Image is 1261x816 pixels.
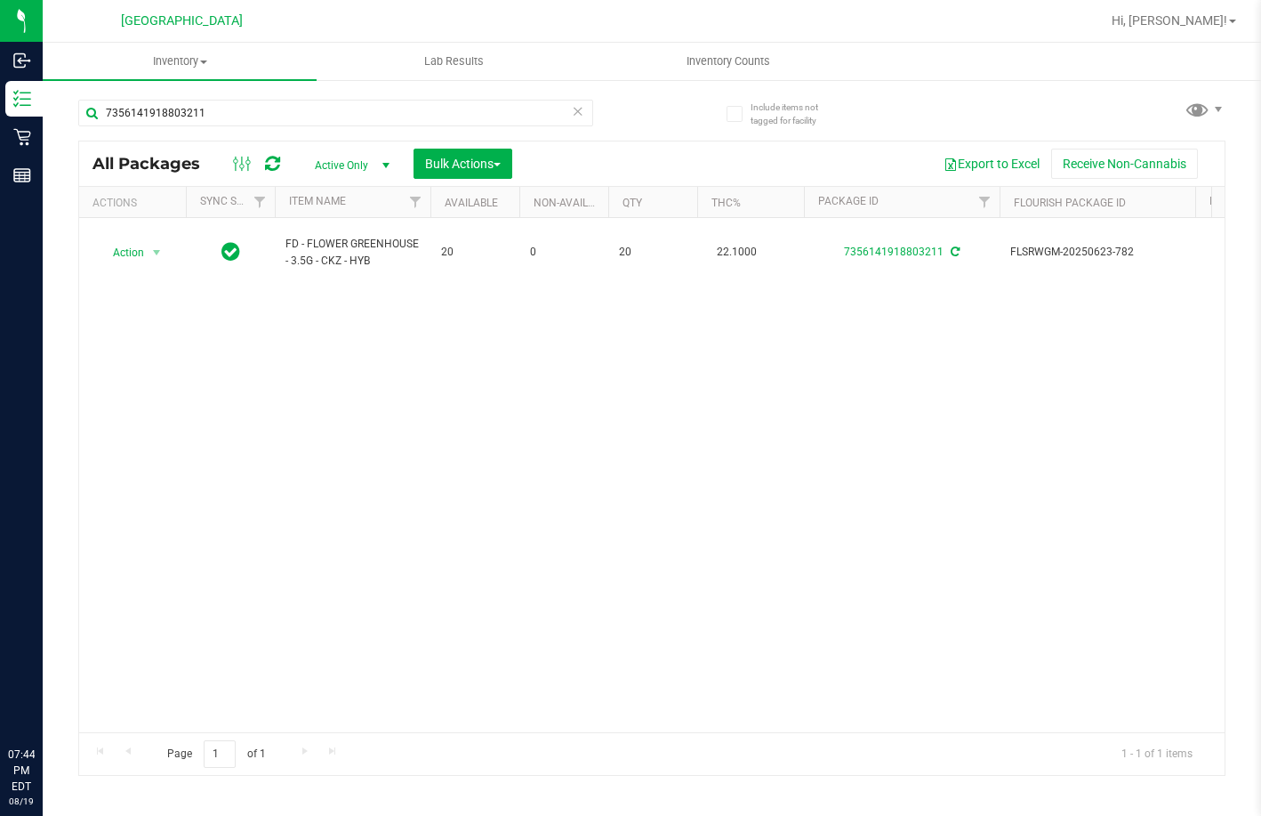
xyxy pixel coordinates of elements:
span: 20 [619,244,687,261]
button: Bulk Actions [414,149,512,179]
span: FD - FLOWER GREENHOUSE - 3.5G - CKZ - HYB [285,236,420,270]
p: 07:44 PM EDT [8,747,35,795]
a: Non-Available [534,197,613,209]
a: Available [445,197,498,209]
span: Sync from Compliance System [948,246,960,258]
a: Item Name [289,195,346,207]
span: Bulk Actions [425,157,501,171]
span: All Packages [92,154,218,174]
input: Search Package ID, Item Name, SKU, Lot or Part Number... [78,100,593,126]
span: Action [97,240,145,265]
a: Lab Results [317,43,590,80]
span: 0 [530,244,598,261]
a: Filter [970,187,1000,217]
a: Sync Status [200,195,269,207]
a: Package ID [818,195,879,207]
a: 7356141918803211 [844,246,944,258]
span: select [146,240,168,265]
span: FLSRWGM-20250623-782 [1010,244,1185,261]
a: Inventory Counts [591,43,865,80]
inline-svg: Inbound [13,52,31,69]
button: Export to Excel [932,149,1051,179]
p: 08/19 [8,795,35,808]
button: Receive Non-Cannabis [1051,149,1198,179]
span: [GEOGRAPHIC_DATA] [121,13,243,28]
span: Include items not tagged for facility [751,101,839,127]
inline-svg: Inventory [13,90,31,108]
span: 1 - 1 of 1 items [1107,740,1207,767]
span: Inventory [43,53,317,69]
span: Clear [572,100,584,123]
a: Inventory [43,43,317,80]
a: Qty [622,197,642,209]
inline-svg: Retail [13,128,31,146]
input: 1 [204,740,236,768]
span: In Sync [221,239,240,264]
div: Actions [92,197,179,209]
span: 20 [441,244,509,261]
a: THC% [711,197,741,209]
a: Filter [245,187,275,217]
a: Filter [401,187,430,217]
span: Hi, [PERSON_NAME]! [1112,13,1227,28]
iframe: Resource center [18,674,71,727]
span: Page of 1 [152,740,280,768]
span: Inventory Counts [663,53,794,69]
span: Lab Results [400,53,508,69]
span: 22.1000 [708,239,766,265]
a: Flourish Package ID [1014,197,1126,209]
inline-svg: Reports [13,166,31,184]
